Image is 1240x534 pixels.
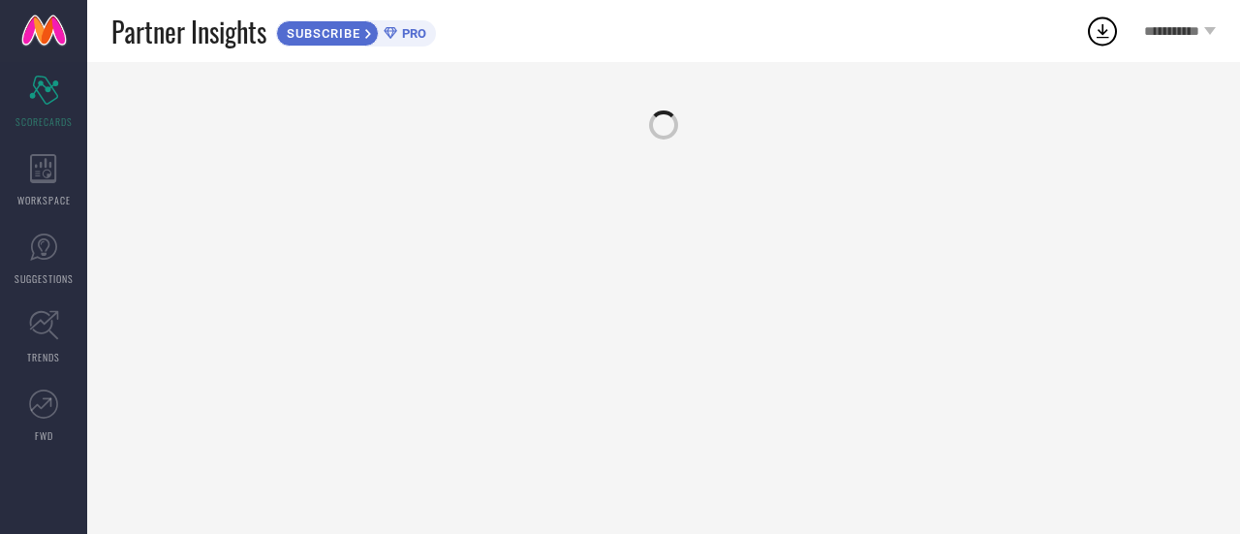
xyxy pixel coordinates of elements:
span: PRO [397,26,426,41]
span: Partner Insights [111,12,266,51]
span: SCORECARDS [15,114,73,129]
div: Open download list [1085,14,1120,48]
a: SUBSCRIBEPRO [276,16,436,47]
span: SUGGESTIONS [15,271,74,286]
span: SUBSCRIBE [277,26,365,41]
span: TRENDS [27,350,60,364]
span: FWD [35,428,53,443]
span: WORKSPACE [17,193,71,207]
